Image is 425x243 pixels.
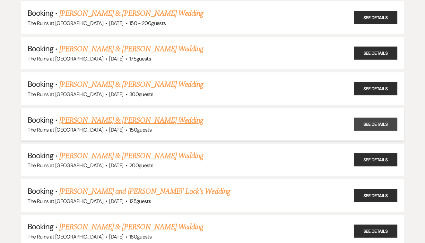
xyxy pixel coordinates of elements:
[28,55,103,62] span: The Ruins at [GEOGRAPHIC_DATA]
[28,8,53,18] span: Booking
[129,126,152,133] span: 150 guests
[354,82,397,95] a: See Details
[59,115,203,126] a: [PERSON_NAME] & [PERSON_NAME] Wedding
[28,44,53,53] span: Booking
[129,55,151,62] span: 175 guests
[354,118,397,131] a: See Details
[109,126,123,133] span: [DATE]
[59,186,230,197] a: [PERSON_NAME] and [PERSON_NAME]' Lock's Wedding
[109,20,123,27] span: [DATE]
[129,233,152,240] span: 180 guests
[109,162,123,169] span: [DATE]
[59,79,203,90] a: [PERSON_NAME] & [PERSON_NAME] Wedding
[28,186,53,196] span: Booking
[109,55,123,62] span: [DATE]
[28,222,53,231] span: Booking
[354,46,397,60] a: See Details
[109,198,123,205] span: [DATE]
[28,79,53,89] span: Booking
[354,189,397,202] a: See Details
[28,91,103,98] span: The Ruins at [GEOGRAPHIC_DATA]
[28,198,103,205] span: The Ruins at [GEOGRAPHIC_DATA]
[28,233,103,240] span: The Ruins at [GEOGRAPHIC_DATA]
[354,11,397,24] a: See Details
[129,198,151,205] span: 125 guests
[28,20,103,27] span: The Ruins at [GEOGRAPHIC_DATA]
[59,150,203,162] a: [PERSON_NAME] & [PERSON_NAME] Wedding
[109,91,123,98] span: [DATE]
[28,126,103,133] span: The Ruins at [GEOGRAPHIC_DATA]
[129,20,166,27] span: 150 - 200 guests
[354,153,397,166] a: See Details
[59,221,203,233] a: [PERSON_NAME] & [PERSON_NAME] Wedding
[129,91,153,98] span: 300 guests
[129,162,153,169] span: 200 guests
[109,233,123,240] span: [DATE]
[28,162,103,169] span: The Ruins at [GEOGRAPHIC_DATA]
[59,43,203,55] a: [PERSON_NAME] & [PERSON_NAME] Wedding
[28,115,53,125] span: Booking
[28,150,53,160] span: Booking
[59,8,203,19] a: [PERSON_NAME] & [PERSON_NAME] Wedding
[354,224,397,238] a: See Details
